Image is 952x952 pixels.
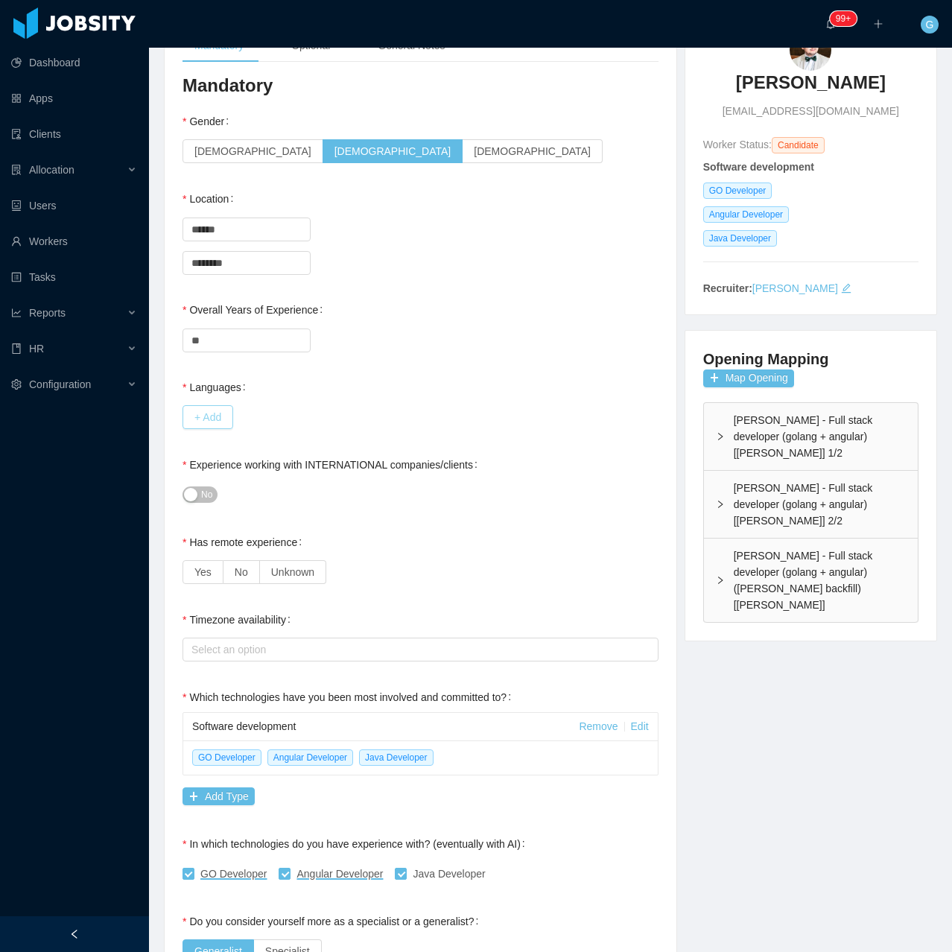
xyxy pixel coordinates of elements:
[474,145,591,157] span: [DEMOGRAPHIC_DATA]
[267,749,353,766] span: Angular Developer
[29,343,44,355] span: HR
[752,282,838,294] a: [PERSON_NAME]
[183,691,517,703] label: Which technologies have you been most involved and committed to?
[11,165,22,175] i: icon: solution
[29,378,91,390] span: Configuration
[926,16,934,34] span: G
[296,868,383,880] span: Angular Developer
[407,868,491,880] span: Java Developer
[579,720,618,732] a: Remove
[11,119,137,149] a: icon: auditClients
[704,539,918,622] div: icon: right[PERSON_NAME] - Full stack developer (golang + angular) ([PERSON_NAME] backfill) [[PER...
[772,137,825,153] span: Candidate
[703,369,794,387] button: icon: plusMap Opening
[11,191,137,220] a: icon: robotUsers
[631,720,649,732] a: Edit
[830,11,857,26] sup: 240
[703,230,777,247] span: Java Developer
[194,145,311,157] span: [DEMOGRAPHIC_DATA]
[723,104,899,119] span: [EMAIL_ADDRESS][DOMAIN_NAME]
[704,471,918,538] div: icon: right[PERSON_NAME] - Full stack developer (golang + angular) [[PERSON_NAME]] 2/2
[192,713,579,740] div: Software development
[183,915,484,927] label: Do you consider yourself more as a specialist or a generalist?
[235,566,248,578] span: No
[11,83,137,113] a: icon: appstoreApps
[703,139,772,150] span: Worker Status:
[183,304,329,316] label: Overall Years of Experience
[183,405,233,429] button: + Add
[703,282,752,294] strong: Recruiter:
[183,74,659,98] h3: Mandatory
[11,48,137,77] a: icon: pie-chartDashboard
[11,262,137,292] a: icon: profileTasks
[191,642,643,657] div: Select an option
[11,226,137,256] a: icon: userWorkers
[716,576,725,585] i: icon: right
[183,193,239,205] label: Location
[716,432,725,441] i: icon: right
[29,164,74,176] span: Allocation
[271,566,314,578] span: Unknown
[736,71,886,95] h3: [PERSON_NAME]
[183,115,235,127] label: Gender
[736,71,886,104] a: [PERSON_NAME]
[11,343,22,354] i: icon: book
[790,29,831,71] img: 20788a95-51e2-4f76-911c-c562b2dd8e76_68e58a6e50e37-90w.png
[703,161,814,173] strong: Software development
[359,749,433,766] span: Java Developer
[183,614,296,626] label: Timezone availability
[183,536,308,548] label: Has remote experience
[841,283,851,293] i: icon: edit
[11,379,22,390] i: icon: setting
[703,206,789,223] span: Angular Developer
[703,349,829,369] h4: Opening Mapping
[194,566,212,578] span: Yes
[200,868,267,880] span: GO Developer
[183,838,531,850] label: In which technologies do you have experience with? (eventually with AI)
[873,19,883,29] i: icon: plus
[183,787,255,805] button: icon: plusAdd Type
[187,641,195,659] input: Timezone availability
[704,403,918,470] div: icon: right[PERSON_NAME] - Full stack developer (golang + angular) [[PERSON_NAME]] 1/2
[183,381,252,393] label: Languages
[183,486,218,503] button: Experience working with INTERNATIONAL companies/clients
[11,308,22,318] i: icon: line-chart
[825,19,836,29] i: icon: bell
[192,749,261,766] span: GO Developer
[29,307,66,319] span: Reports
[716,500,725,509] i: icon: right
[201,487,212,502] span: No
[703,183,772,199] span: GO Developer
[183,329,310,352] input: Overall Years of Experience
[183,459,483,471] label: Experience working with INTERNATIONAL companies/clients
[334,145,451,157] span: [DEMOGRAPHIC_DATA]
